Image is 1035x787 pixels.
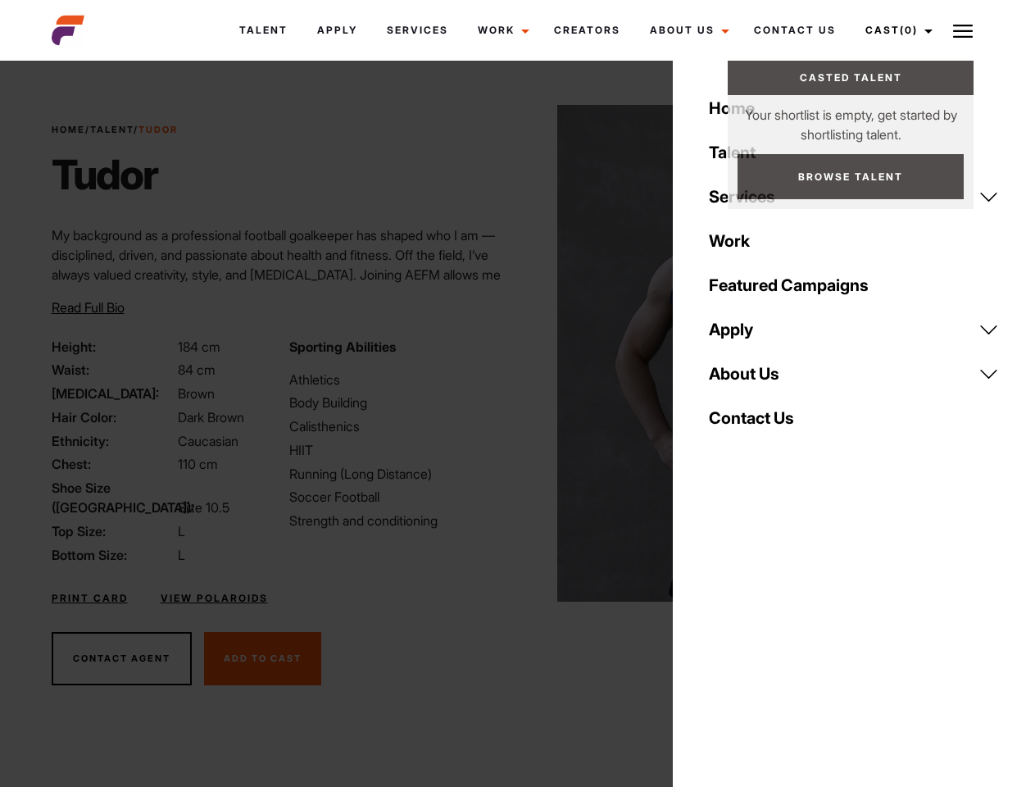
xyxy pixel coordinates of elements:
[52,124,85,135] a: Home
[204,632,321,686] button: Add To Cast
[699,86,1009,130] a: Home
[178,547,185,563] span: L
[52,150,178,199] h1: Tudor
[178,385,215,402] span: Brown
[728,61,974,95] a: Casted Talent
[539,8,635,52] a: Creators
[161,591,268,606] a: View Polaroids
[52,299,125,316] span: Read Full Bio
[372,8,463,52] a: Services
[699,263,1009,307] a: Featured Campaigns
[52,545,175,565] span: Bottom Size:
[224,653,302,664] span: Add To Cast
[52,225,508,324] p: My background as a professional football goalkeeper has shaped who I am — disciplined, driven, an...
[738,154,964,199] a: Browse Talent
[178,523,185,539] span: L
[699,219,1009,263] a: Work
[178,433,238,449] span: Caucasian
[52,431,175,451] span: Ethnicity:
[289,464,507,484] li: Running (Long Distance)
[178,362,216,378] span: 84 cm
[953,21,973,41] img: Burger icon
[52,298,125,317] button: Read Full Bio
[52,478,175,517] span: Shoe Size ([GEOGRAPHIC_DATA]):
[52,337,175,357] span: Height:
[289,487,507,507] li: Soccer Football
[90,124,134,135] a: Talent
[851,8,942,52] a: Cast(0)
[699,352,1009,396] a: About Us
[699,396,1009,440] a: Contact Us
[178,499,229,516] span: Size 10.5
[52,384,175,403] span: [MEDICAL_DATA]:
[635,8,739,52] a: About Us
[289,440,507,460] li: HIIT
[699,307,1009,352] a: Apply
[699,130,1009,175] a: Talent
[52,14,84,47] img: cropped-aefm-brand-fav-22-square.png
[463,8,539,52] a: Work
[52,123,178,137] span: / /
[900,24,918,36] span: (0)
[289,416,507,436] li: Calisthenics
[289,370,507,389] li: Athletics
[52,521,175,541] span: Top Size:
[225,8,302,52] a: Talent
[699,175,1009,219] a: Services
[739,8,851,52] a: Contact Us
[52,591,128,606] a: Print Card
[52,360,175,380] span: Waist:
[138,124,178,135] strong: Tudor
[178,409,244,425] span: Dark Brown
[178,456,218,472] span: 110 cm
[289,393,507,412] li: Body Building
[178,339,220,355] span: 184 cm
[52,632,192,686] button: Contact Agent
[289,511,507,530] li: Strength and conditioning
[302,8,372,52] a: Apply
[289,339,396,355] strong: Sporting Abilities
[52,407,175,427] span: Hair Color:
[52,454,175,474] span: Chest:
[728,95,974,144] p: Your shortlist is empty, get started by shortlisting talent.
